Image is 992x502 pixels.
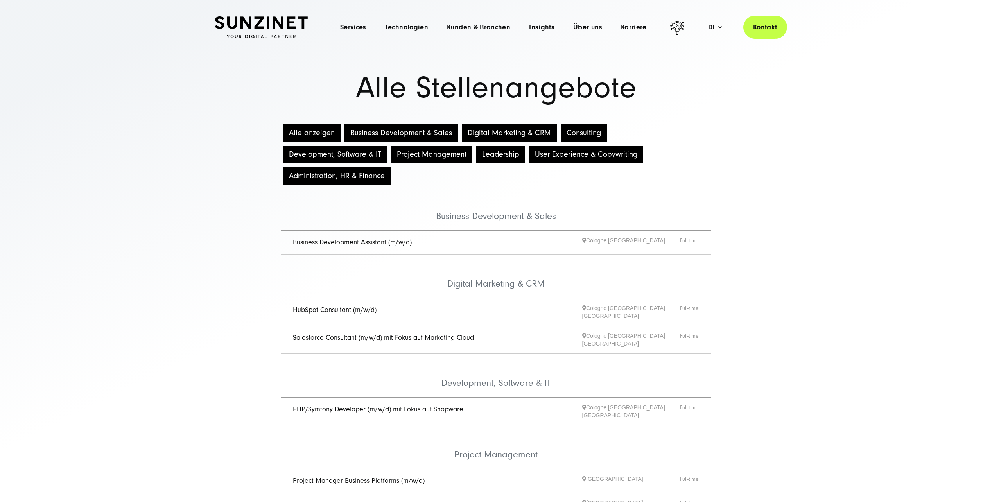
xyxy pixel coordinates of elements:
span: Cologne [GEOGRAPHIC_DATA] [582,237,680,249]
span: Full-time [680,403,700,419]
a: HubSpot Consultant (m/w/d) [293,306,377,314]
button: Development, Software & IT [283,146,387,163]
a: Project Manager Business Platforms (m/w/d) [293,477,425,485]
span: Full-time [680,332,700,348]
a: Services [340,23,366,31]
span: Full-time [680,475,700,487]
a: Insights [529,23,554,31]
button: Digital Marketing & CRM [462,124,557,142]
span: Cologne [GEOGRAPHIC_DATA] [GEOGRAPHIC_DATA] [582,403,680,419]
button: Business Development & Sales [344,124,458,142]
a: Karriere [621,23,647,31]
li: Development, Software & IT [281,354,711,398]
a: Salesforce Consultant (m/w/d) mit Fokus auf Marketing Cloud [293,333,474,342]
span: Full-time [680,304,700,320]
span: Cologne [GEOGRAPHIC_DATA] [GEOGRAPHIC_DATA] [582,304,680,320]
a: Über uns [573,23,602,31]
a: Kontakt [743,16,787,39]
button: Alle anzeigen [283,124,341,142]
button: Administration, HR & Finance [283,167,391,185]
li: Business Development & Sales [281,187,711,231]
span: Full-time [680,237,700,249]
h1: Alle Stellenangebote [215,73,778,103]
a: PHP/Symfony Developer (m/w/d) mit Fokus auf Shopware [293,405,463,413]
img: SUNZINET Full Service Digital Agentur [215,16,308,38]
a: Business Development Assistant (m/w/d) [293,238,412,246]
a: Kunden & Branchen [447,23,510,31]
button: Consulting [561,124,607,142]
li: Project Management [281,425,711,469]
div: de [708,23,722,31]
span: [GEOGRAPHIC_DATA] [582,475,680,487]
span: Cologne [GEOGRAPHIC_DATA] [GEOGRAPHIC_DATA] [582,332,680,348]
li: Digital Marketing & CRM [281,255,711,298]
button: User Experience & Copywriting [529,146,643,163]
button: Project Management [391,146,472,163]
button: Leadership [476,146,525,163]
a: Technologien [385,23,428,31]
